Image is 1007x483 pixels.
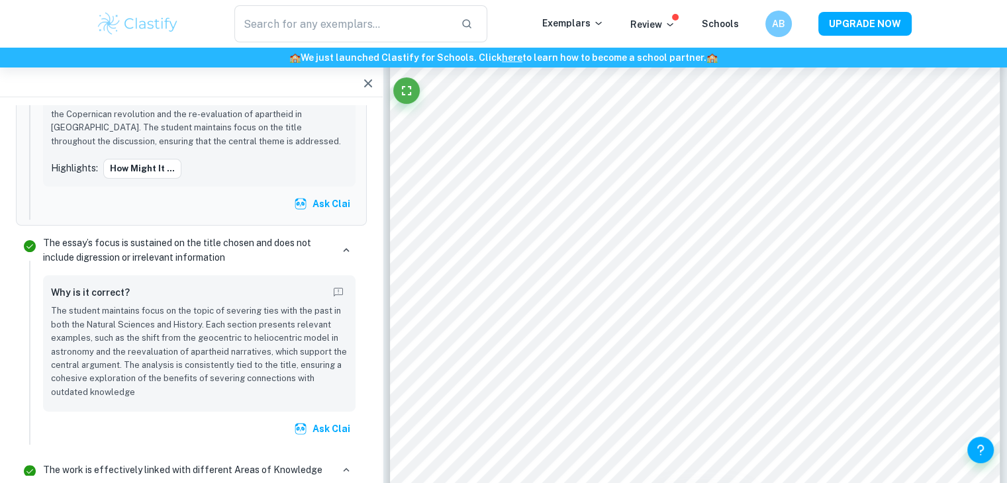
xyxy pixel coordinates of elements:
input: Search for any exemplars... [234,5,451,42]
p: Exemplars [542,16,604,30]
span: 🏫 [706,52,718,63]
button: How might it ... [103,159,181,179]
img: clai.svg [294,197,307,210]
button: Report mistake/confusion [329,283,348,302]
p: Highlights: [51,161,98,175]
button: AB [765,11,792,37]
span: 🏫 [289,52,301,63]
p: The student maintains focus on the topic of severing ties with the past in both the Natural Scien... [51,304,348,399]
a: here [502,52,522,63]
button: Fullscreen [393,77,420,104]
button: Ask Clai [291,417,356,441]
h6: Why is it correct? [51,285,130,300]
a: Schools [702,19,739,29]
h6: AB [771,17,786,31]
h6: We just launched Clastify for Schools. Click to learn how to become a school partner. [3,50,1004,65]
p: The work is effectively linked with different Areas of Knowledge [43,462,322,477]
p: Review [630,17,675,32]
img: clai.svg [294,422,307,435]
button: Help and Feedback [967,437,994,463]
svg: Correct [22,238,38,254]
button: UPGRADE NOW [818,12,912,36]
img: Clastify logo [96,11,180,37]
button: Ask Clai [291,192,356,216]
svg: Correct [22,463,38,479]
p: The essay’s focus is sustained on the title chosen and does not include digression or irrelevant ... [43,236,332,265]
